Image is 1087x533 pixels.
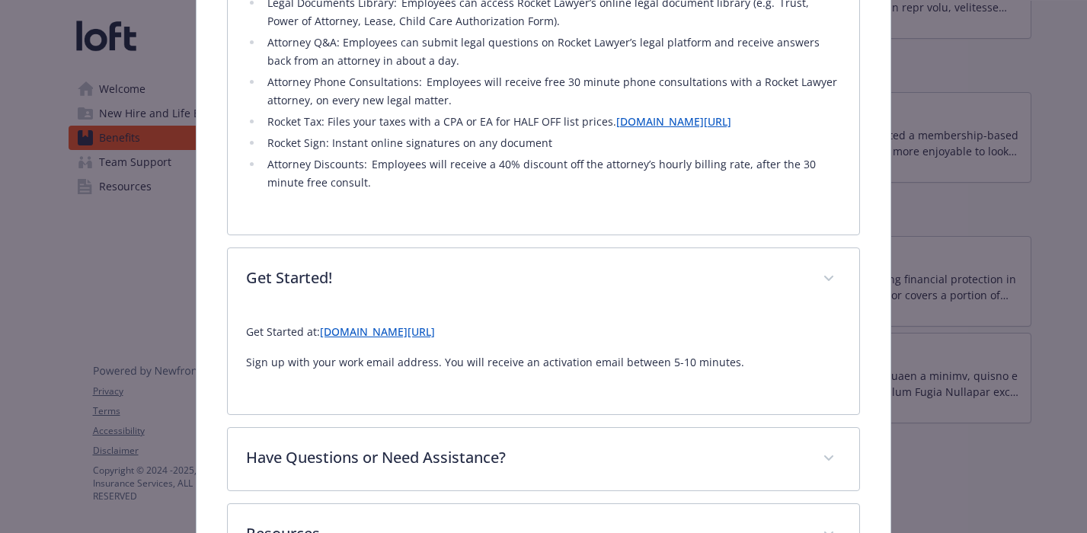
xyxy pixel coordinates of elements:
[263,34,841,70] li: Attorney Q&A: Employees can submit legal questions on Rocket Lawyer’s legal platform and receive ...
[320,324,435,339] a: [DOMAIN_NAME][URL]
[246,446,804,469] p: Have Questions or Need Assistance?
[263,134,841,152] li: Rocket Sign: Instant online signatures on any document
[228,248,859,311] div: Get Started!
[246,353,841,372] p: Sign up with your work email address. You will receive an activation email between 5-10 minutes.
[263,155,841,192] li: Attorney Discounts: Employees will receive a 40% discount off the attorney’s hourly billing rate,...
[263,113,841,131] li: Rocket Tax: Files your taxes with a CPA or EA for HALF OFF list prices.
[246,323,841,341] p: Get Started at:
[228,311,859,414] div: Get Started!
[246,266,804,289] p: Get Started!
[263,73,841,110] li: Attorney Phone Consultations: Employees will receive free 30 minute phone consultations with a Ro...
[228,428,859,490] div: Have Questions or Need Assistance?
[616,114,731,129] a: [DOMAIN_NAME][URL]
